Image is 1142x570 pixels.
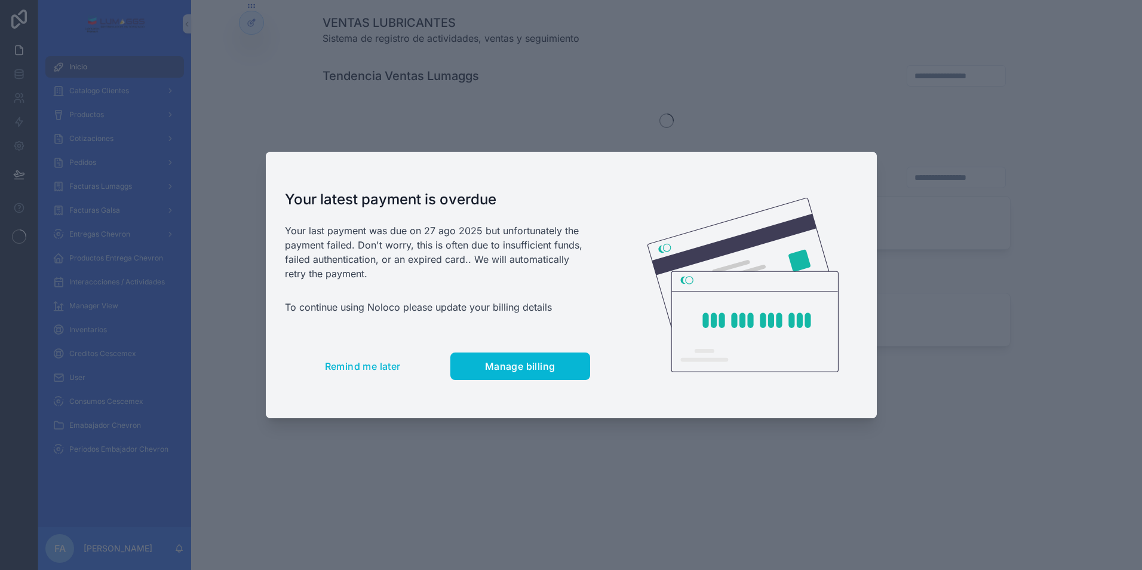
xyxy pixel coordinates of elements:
[647,198,839,372] img: Credit card illustration
[450,353,590,380] button: Manage billing
[285,190,590,209] h1: Your latest payment is overdue
[285,300,590,314] p: To continue using Noloco please update your billing details
[325,360,401,372] span: Remind me later
[485,360,555,372] span: Manage billing
[285,223,590,281] p: Your last payment was due on 27 ago 2025 but unfortunately the payment failed. Don't worry, this ...
[285,353,441,380] button: Remind me later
